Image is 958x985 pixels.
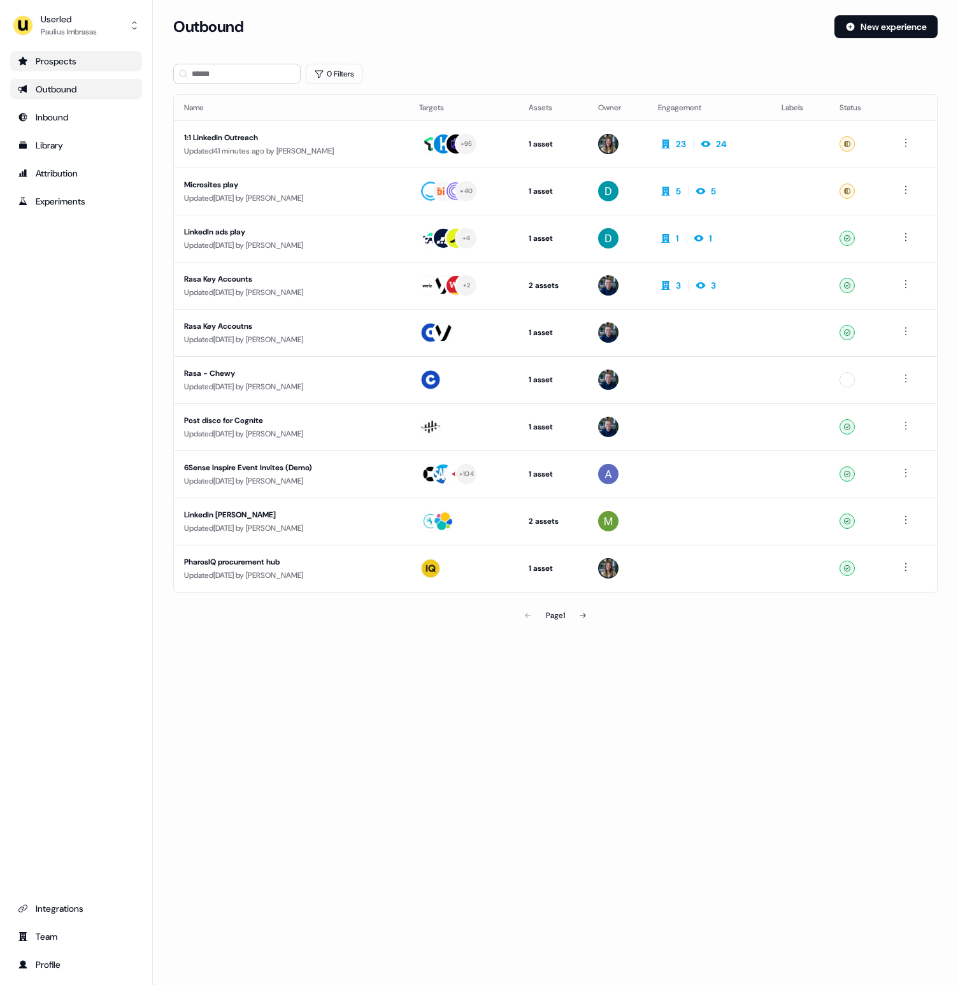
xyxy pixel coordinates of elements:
[41,25,97,38] div: Paulius Imbrasas
[10,926,142,947] a: Go to team
[184,367,399,380] div: Rasa - Chewy
[598,511,618,531] img: Mickael
[184,239,399,252] div: Updated [DATE] by [PERSON_NAME]
[184,131,399,144] div: 1:1 Linkedin Outreach
[598,558,618,579] img: Charlotte
[18,167,134,180] div: Attribution
[711,185,716,198] div: 5
[598,275,618,296] img: James
[529,185,578,198] div: 1 asset
[529,515,578,528] div: 2 assets
[184,380,399,393] div: Updated [DATE] by [PERSON_NAME]
[676,138,686,150] div: 23
[18,139,134,152] div: Library
[184,145,399,157] div: Updated 41 minutes ago by [PERSON_NAME]
[18,55,134,68] div: Prospects
[709,232,712,245] div: 1
[676,232,679,245] div: 1
[10,107,142,127] a: Go to Inbound
[18,111,134,124] div: Inbound
[173,17,243,36] h3: Outbound
[648,95,771,120] th: Engagement
[598,228,618,248] img: David
[10,163,142,183] a: Go to attribution
[716,138,727,150] div: 24
[18,958,134,971] div: Profile
[529,468,578,480] div: 1 asset
[461,138,473,150] div: + 95
[546,609,565,622] div: Page 1
[10,10,142,41] button: UserledPaulius Imbrasas
[184,428,399,440] div: Updated [DATE] by [PERSON_NAME]
[18,902,134,915] div: Integrations
[184,522,399,535] div: Updated [DATE] by [PERSON_NAME]
[598,464,618,484] img: Aaron
[184,178,399,191] div: Microsites play
[462,233,471,244] div: + 4
[834,15,938,38] button: New experience
[598,134,618,154] img: Charlotte
[10,898,142,919] a: Go to integrations
[771,95,829,120] th: Labels
[459,468,474,480] div: + 104
[529,373,578,386] div: 1 asset
[598,181,618,201] img: David
[184,414,399,427] div: Post disco for Cognite
[518,95,588,120] th: Assets
[529,421,578,433] div: 1 asset
[306,64,362,84] button: 0 Filters
[529,138,578,150] div: 1 asset
[676,279,681,292] div: 3
[184,475,399,487] div: Updated [DATE] by [PERSON_NAME]
[529,326,578,339] div: 1 asset
[184,569,399,582] div: Updated [DATE] by [PERSON_NAME]
[10,191,142,212] a: Go to experiments
[184,320,399,333] div: Rasa Key Accoutns
[184,333,399,346] div: Updated [DATE] by [PERSON_NAME]
[529,232,578,245] div: 1 asset
[10,954,142,975] a: Go to profile
[184,226,399,238] div: LinkedIn ads play
[588,95,648,120] th: Owner
[10,79,142,99] a: Go to outbound experience
[18,195,134,208] div: Experiments
[41,13,97,25] div: Userled
[10,135,142,155] a: Go to templates
[598,417,618,437] img: James
[184,286,399,299] div: Updated [DATE] by [PERSON_NAME]
[460,185,473,197] div: + 40
[184,556,399,568] div: PharosIQ procurement hub
[598,322,618,343] img: James
[18,83,134,96] div: Outbound
[184,273,399,285] div: Rasa Key Accounts
[174,95,409,120] th: Name
[463,280,471,291] div: + 2
[676,185,681,198] div: 5
[184,461,399,474] div: 6Sense Inspire Event Invites (Demo)
[829,95,887,120] th: Status
[529,279,578,292] div: 2 assets
[409,95,518,120] th: Targets
[10,51,142,71] a: Go to prospects
[529,562,578,575] div: 1 asset
[184,508,399,521] div: LinkedIn [PERSON_NAME]
[598,370,618,390] img: James
[184,192,399,205] div: Updated [DATE] by [PERSON_NAME]
[711,279,716,292] div: 3
[18,930,134,943] div: Team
